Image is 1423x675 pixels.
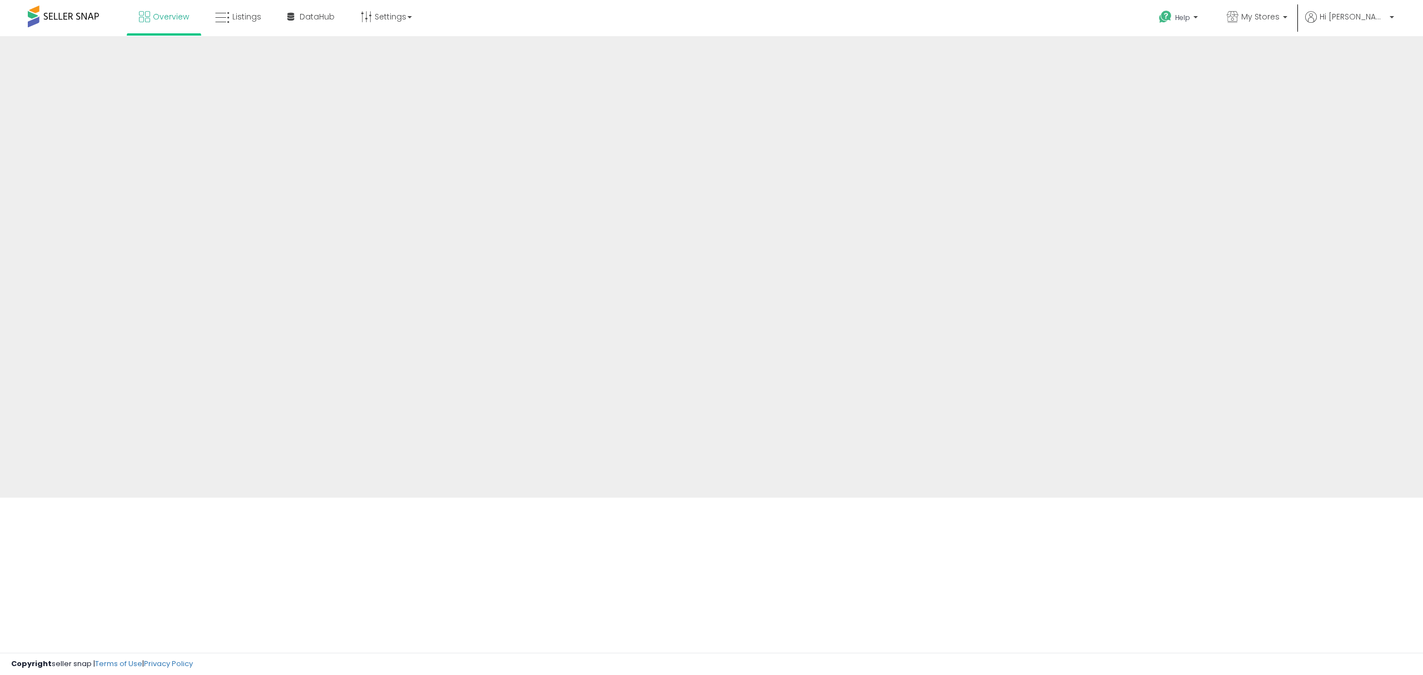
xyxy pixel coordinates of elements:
span: My Stores [1241,11,1280,22]
span: Help [1175,13,1190,22]
span: Hi [PERSON_NAME] [1320,11,1386,22]
span: Overview [153,11,189,22]
a: Hi [PERSON_NAME] [1305,11,1394,36]
span: Listings [232,11,261,22]
span: DataHub [300,11,335,22]
a: Help [1150,2,1209,36]
i: Get Help [1158,10,1172,24]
